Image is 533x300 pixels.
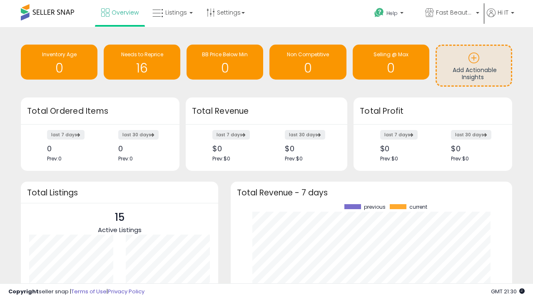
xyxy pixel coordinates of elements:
h3: Total Revenue [192,105,341,117]
a: BB Price Below Min 0 [187,45,263,80]
span: Prev: 0 [118,155,133,162]
span: Selling @ Max [374,51,408,58]
span: BB Price Below Min [202,51,248,58]
p: 15 [98,210,142,225]
a: Help [368,1,418,27]
span: Add Actionable Insights [453,66,497,82]
a: Privacy Policy [108,287,144,295]
div: $0 [380,144,427,153]
span: Fast Beauty ([GEOGRAPHIC_DATA]) [436,8,473,17]
label: last 7 days [212,130,250,140]
span: Hi IT [498,8,508,17]
span: Help [386,10,398,17]
div: $0 [285,144,333,153]
a: Hi IT [487,8,514,27]
span: Prev: $0 [285,155,303,162]
span: Prev: 0 [47,155,62,162]
label: last 30 days [285,130,325,140]
h1: 0 [274,61,342,75]
span: Prev: $0 [212,155,230,162]
h3: Total Revenue - 7 days [237,190,506,196]
span: Overview [112,8,139,17]
label: last 7 days [47,130,85,140]
div: $0 [212,144,260,153]
div: $0 [451,144,498,153]
span: current [409,204,427,210]
span: Prev: $0 [451,155,469,162]
h3: Total Ordered Items [27,105,173,117]
a: Inventory Age 0 [21,45,97,80]
h1: 0 [191,61,259,75]
h1: 0 [25,61,93,75]
label: last 30 days [451,130,491,140]
span: Needs to Reprice [121,51,163,58]
a: Needs to Reprice 16 [104,45,180,80]
span: Non Competitive [287,51,329,58]
h3: Total Listings [27,190,212,196]
a: Non Competitive 0 [269,45,346,80]
a: Terms of Use [71,287,107,295]
a: Selling @ Max 0 [353,45,429,80]
h1: 16 [108,61,176,75]
span: Prev: $0 [380,155,398,162]
span: previous [364,204,386,210]
div: seller snap | | [8,288,144,296]
label: last 7 days [380,130,418,140]
div: 0 [118,144,165,153]
span: 2025-08-14 21:30 GMT [491,287,525,295]
label: last 30 days [118,130,159,140]
span: Inventory Age [42,51,77,58]
span: Active Listings [98,225,142,234]
h3: Total Profit [360,105,506,117]
span: Listings [165,8,187,17]
a: Add Actionable Insights [437,46,511,85]
strong: Copyright [8,287,39,295]
h1: 0 [357,61,425,75]
i: Get Help [374,7,384,18]
div: 0 [47,144,94,153]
